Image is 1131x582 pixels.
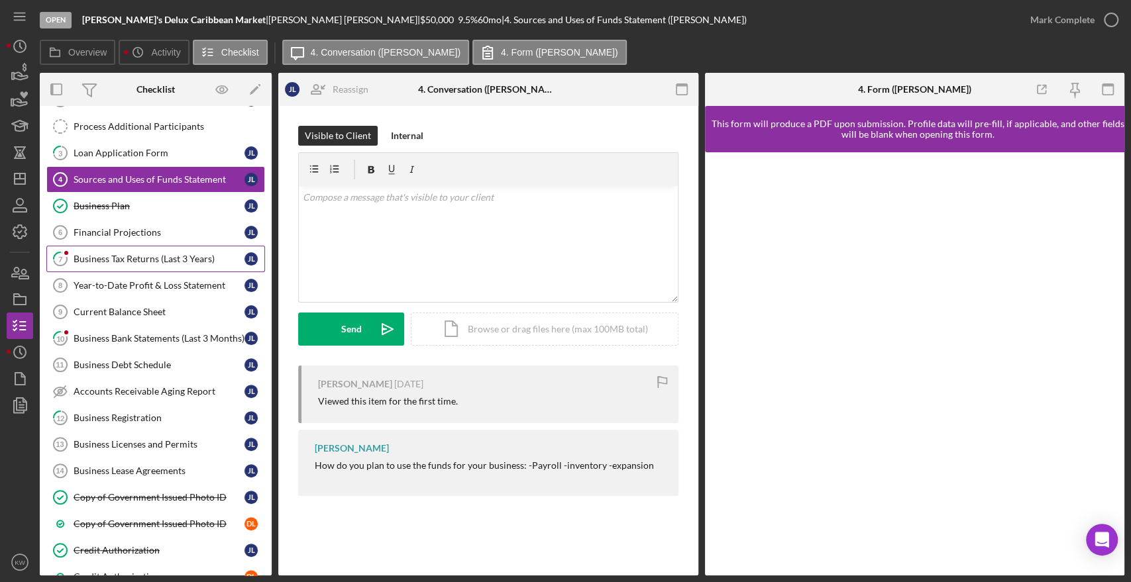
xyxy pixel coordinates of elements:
[136,84,175,95] div: Checklist
[74,148,244,158] div: Loan Application Form
[74,280,244,291] div: Year-to-Date Profit & Loss Statement
[74,465,244,476] div: Business Lease Agreements
[244,146,258,160] div: J L
[40,12,72,28] div: Open
[244,517,258,530] div: D L
[56,413,64,422] tspan: 12
[74,386,244,397] div: Accounts Receivable Aging Report
[40,40,115,65] button: Overview
[478,15,502,25] div: 60 mo
[46,87,265,113] a: JL
[318,396,458,407] div: Viewed this item for the first time.
[268,15,420,25] div: [PERSON_NAME] [PERSON_NAME] |
[119,40,189,65] button: Activity
[46,166,265,193] a: 4Sources and Uses of Funds StatementJL
[58,175,63,183] tspan: 4
[244,358,258,371] div: J L
[46,431,265,458] a: 13Business Licenses and PermitsJL
[420,14,454,25] span: $50,000
[58,228,62,236] tspan: 6
[46,352,265,378] a: 11Business Debt ScheduleJL
[74,254,244,264] div: Business Tax Returns (Last 3 Years)
[244,199,258,213] div: J L
[74,571,244,582] div: Credit Authorization
[74,412,244,423] div: Business Registration
[46,193,265,219] a: Business PlanJL
[46,219,265,246] a: 6Financial ProjectionsJL
[56,361,64,369] tspan: 11
[46,378,265,405] a: Accounts Receivable Aging ReportJL
[46,484,265,510] a: Copy of Government Issued Photo IDJL
[502,15,747,25] div: | 4. Sources and Uses of Funds Statement ([PERSON_NAME])
[318,379,392,389] div: [PERSON_NAME]
[244,252,258,266] div: J L
[282,40,469,65] button: 4. Conversation ([PERSON_NAME])
[74,545,244,556] div: Credit Authorization
[46,140,265,166] a: 3Loan Application FormJL
[74,227,244,238] div: Financial Projections
[244,544,258,557] div: J L
[58,254,63,263] tspan: 7
[341,313,362,346] div: Send
[58,148,62,157] tspan: 3
[244,385,258,398] div: J L
[244,279,258,292] div: J L
[74,439,244,450] div: Business Licenses and Permits
[244,173,258,186] div: J L
[74,492,244,503] div: Copy of Government Issued Photo ID
[46,458,265,484] a: 14Business Lease AgreementsJL
[46,405,265,431] a: 12Business RegistrationJL
[458,15,478,25] div: 9.5 %
[244,332,258,345] div: J L
[74,121,264,132] div: Process Additional Participants
[151,47,180,58] label: Activity
[56,334,65,342] tspan: 10
[285,82,299,97] div: J L
[46,113,265,140] a: Process Additional Participants
[221,47,259,58] label: Checklist
[74,201,244,211] div: Business Plan
[82,15,268,25] div: |
[68,47,107,58] label: Overview
[298,126,378,146] button: Visible to Client
[1086,524,1118,556] div: Open Intercom Messenger
[244,226,258,239] div: J L
[74,174,244,185] div: Sources and Uses of Funds Statement
[58,308,62,316] tspan: 9
[418,84,558,95] div: 4. Conversation ([PERSON_NAME])
[298,313,404,346] button: Send
[46,537,265,563] a: Credit AuthorizationJL
[244,411,258,424] div: J L
[858,84,971,95] div: 4. Form ([PERSON_NAME])
[315,460,654,471] div: How do you plan to use the funds for your business: -Payroll -inventory -expansion
[391,126,423,146] div: Internal
[501,47,618,58] label: 4. Form ([PERSON_NAME])
[56,467,64,475] tspan: 14
[1030,7,1095,33] div: Mark Complete
[712,119,1125,140] div: This form will produce a PDF upon submission. Profile data will pre-fill, if applicable, and othe...
[384,126,430,146] button: Internal
[472,40,627,65] button: 4. Form ([PERSON_NAME])
[718,166,1113,562] iframe: Lenderfit form
[74,307,244,317] div: Current Balance Sheet
[305,126,371,146] div: Visible to Client
[74,333,244,344] div: Business Bank Statements (Last 3 Months)
[244,305,258,318] div: J L
[46,510,265,537] a: Copy of Government Issued Photo IDDL
[15,559,25,566] text: KW
[244,491,258,504] div: J L
[46,299,265,325] a: 9Current Balance SheetJL
[315,443,389,454] div: [PERSON_NAME]
[7,549,33,575] button: KW
[193,40,268,65] button: Checklist
[311,47,460,58] label: 4. Conversation ([PERSON_NAME])
[58,281,62,289] tspan: 8
[244,464,258,477] div: J L
[278,76,382,103] button: JLReassign
[56,440,64,448] tspan: 13
[74,518,244,529] div: Copy of Government Issued Photo ID
[46,246,265,272] a: 7Business Tax Returns (Last 3 Years)JL
[74,360,244,370] div: Business Debt Schedule
[244,438,258,451] div: J L
[46,325,265,352] a: 10Business Bank Statements (Last 3 Months)JL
